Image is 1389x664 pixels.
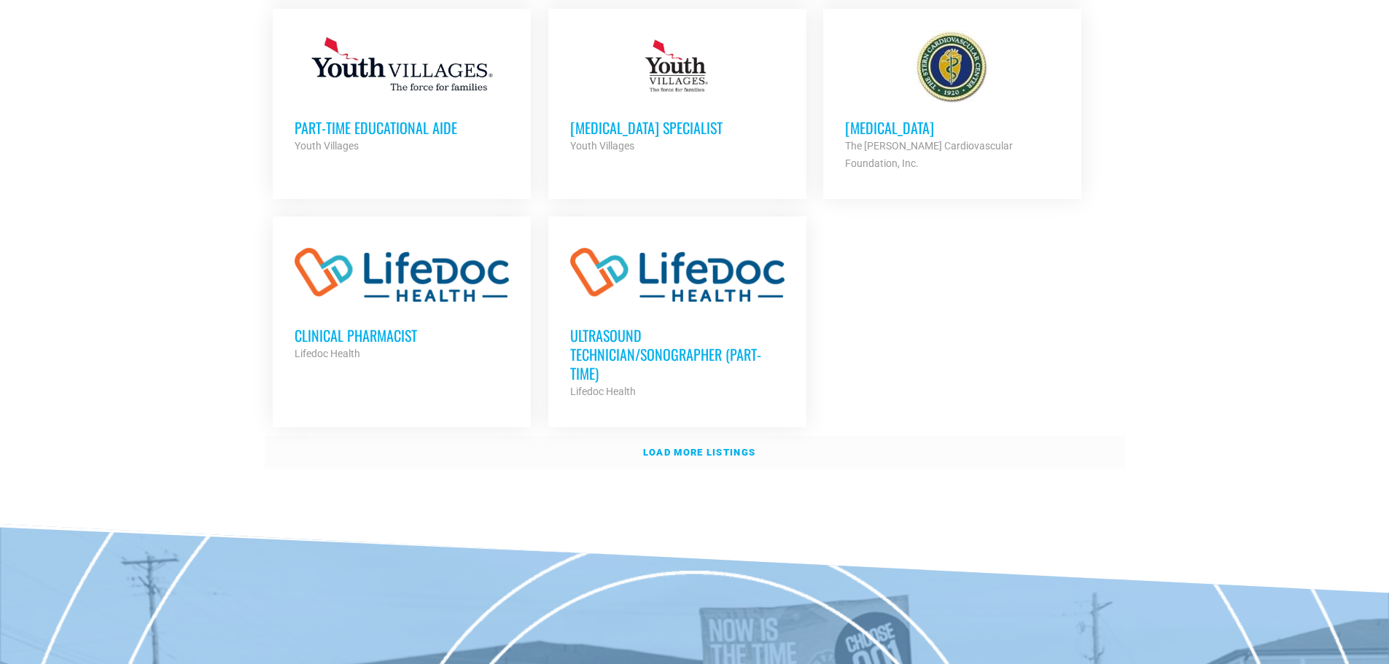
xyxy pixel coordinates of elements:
[273,216,531,384] a: Clinical Pharmacist Lifedoc Health
[823,9,1081,194] a: [MEDICAL_DATA] The [PERSON_NAME] Cardiovascular Foundation, Inc.
[265,436,1125,469] a: Load more listings
[570,118,785,137] h3: [MEDICAL_DATA] Specialist
[570,386,636,397] strong: Lifedoc Health
[295,140,359,152] strong: Youth Villages
[548,9,806,176] a: [MEDICAL_DATA] Specialist Youth Villages
[548,216,806,422] a: Ultrasound Technician/Sonographer (Part-Time) Lifedoc Health
[295,348,360,359] strong: Lifedoc Health
[570,140,634,152] strong: Youth Villages
[643,447,755,458] strong: Load more listings
[295,118,509,137] h3: Part-Time Educational Aide
[273,9,531,176] a: Part-Time Educational Aide Youth Villages
[570,326,785,383] h3: Ultrasound Technician/Sonographer (Part-Time)
[845,118,1059,137] h3: [MEDICAL_DATA]
[845,140,1013,169] strong: The [PERSON_NAME] Cardiovascular Foundation, Inc.
[295,326,509,345] h3: Clinical Pharmacist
